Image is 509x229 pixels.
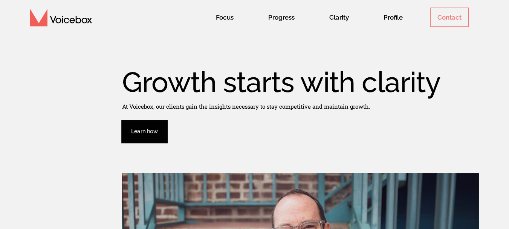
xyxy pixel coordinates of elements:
span: Focus [208,8,241,27]
span: Contact [430,8,469,27]
h1: Growth starts with clarity [122,68,440,96]
span: Learn how [131,128,158,134]
span: Clarity [322,8,356,27]
span: Progress [261,8,302,27]
a: Learn how [121,120,168,143]
p: At Voicebox, our clients gain the insights necessary to stay competitive and maintain growth. [122,102,370,111]
span: Profile [376,8,410,27]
